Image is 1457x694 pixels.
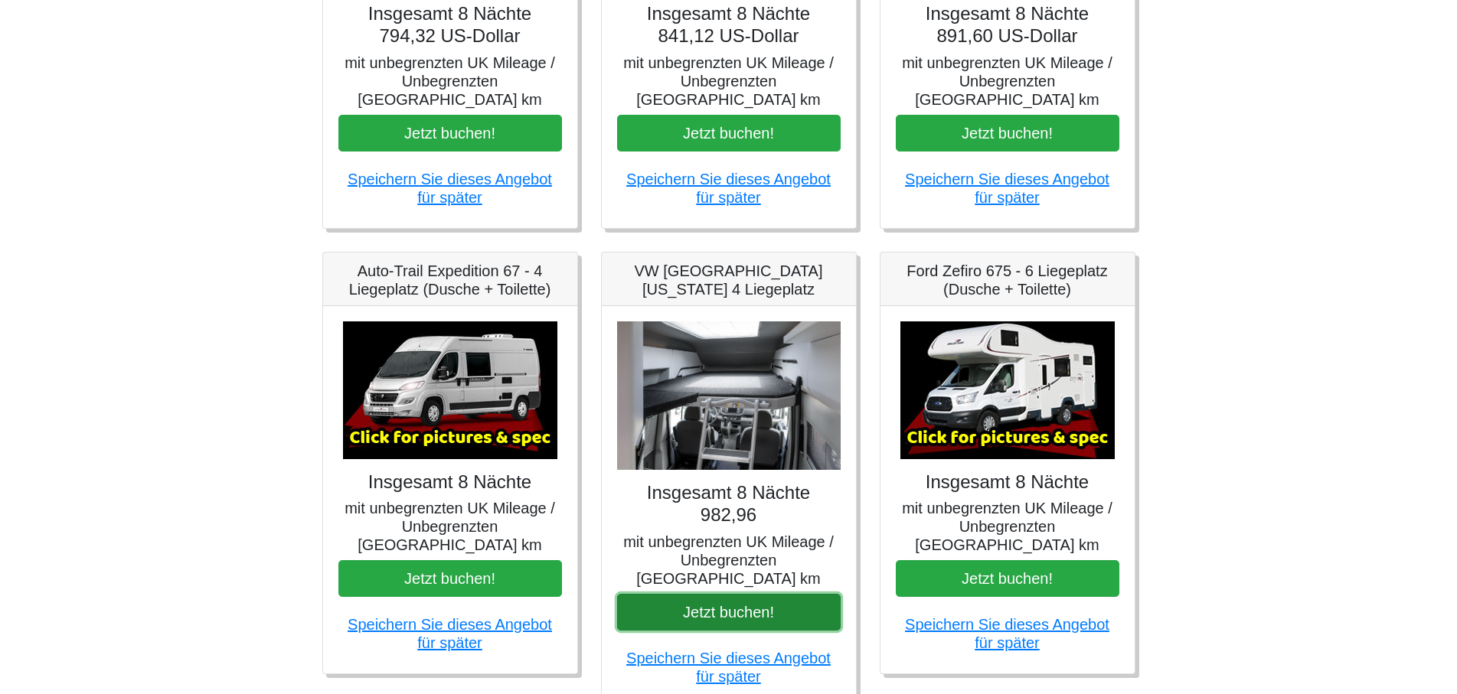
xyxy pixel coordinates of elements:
[896,262,1119,298] h5: Ford Zefiro 675 - 6 Liegeplatz (Dusche + Toilette)
[896,54,1119,109] h5: mit unbegrenzten UK Mileage / Unbegrenzten [GEOGRAPHIC_DATA] km
[338,262,562,298] h5: Auto-Trail Expedition 67 - 4 Liegeplatz (Dusche + Toilette)
[338,471,562,494] h4: Insgesamt 8 Nächte
[338,560,562,597] button: Jetzt buchen!
[617,594,841,630] button: Jetzt buchen!
[896,560,1119,597] button: Jetzt buchen!
[338,54,562,109] h5: mit unbegrenzten UK Mileage / Unbegrenzten [GEOGRAPHIC_DATA] km
[617,115,841,152] button: Jetzt buchen!
[338,3,562,47] h4: Insgesamt 8 Nächte 794,32 US-Dollar
[617,262,841,298] h5: VW [GEOGRAPHIC_DATA][US_STATE] 4 Liegeplatz
[900,321,1115,459] img: Ford Zefiro 675 - 6 Liegeplatz (Dusche + Toilette)
[626,171,831,206] a: Speichern Sie dieses Angebot für später
[905,171,1109,206] a: Speichern Sie dieses Angebot für später
[626,650,831,685] a: Speichern Sie dieses Angebot für später
[905,616,1109,651] a: Speichern Sie dieses Angebot für später
[896,115,1119,152] button: Jetzt buchen!
[896,471,1119,494] h4: Insgesamt 8 Nächte
[617,533,841,588] h5: mit unbegrenzten UK Mileage / Unbegrenzten [GEOGRAPHIC_DATA] km
[617,3,841,47] h4: Insgesamt 8 Nächte 841,12 US-Dollar
[896,3,1119,47] h4: Insgesamt 8 Nächte 891,60 US-Dollar
[617,321,841,471] img: VW Grand California 4 Liegeplatz
[348,171,552,206] a: Speichern Sie dieses Angebot für später
[338,499,562,554] h5: mit unbegrenzten UK Mileage / Unbegrenzten [GEOGRAPHIC_DATA] km
[896,499,1119,554] h5: mit unbegrenzten UK Mileage / Unbegrenzten [GEOGRAPHIC_DATA] km
[617,482,841,526] h4: Insgesamt 8 Nächte 982,96
[343,321,557,459] img: Auto-Trail Expedition 67 - 4 Liegeplatz (Dusche + Toilette)
[617,54,841,109] h5: mit unbegrenzten UK Mileage / Unbegrenzten [GEOGRAPHIC_DATA] km
[338,115,562,152] button: Jetzt buchen!
[348,616,552,651] a: Speichern Sie dieses Angebot für später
